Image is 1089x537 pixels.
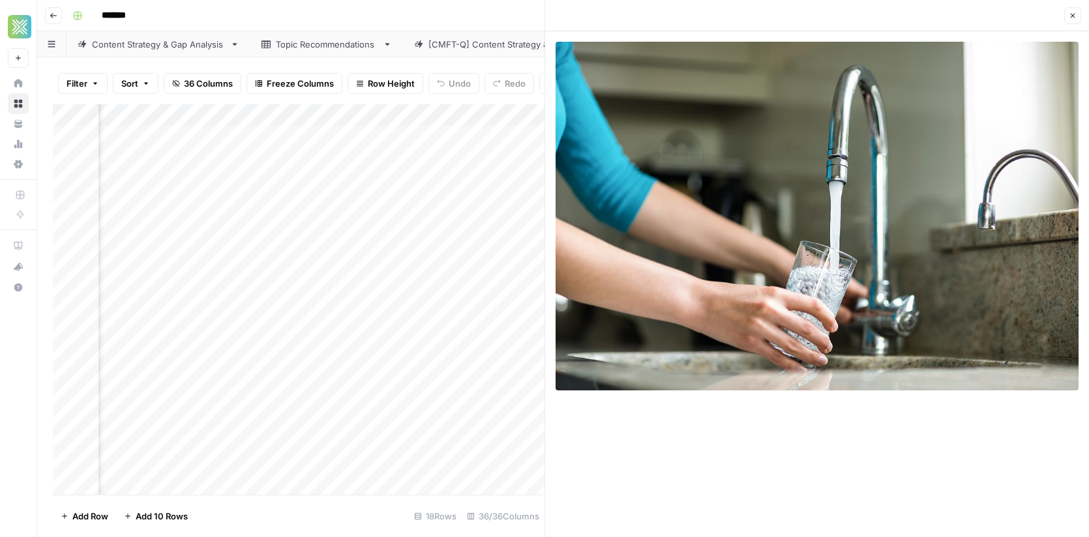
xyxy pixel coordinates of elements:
button: Redo [485,73,534,94]
span: Add Row [72,510,108,523]
img: Row/Cell [556,42,1079,390]
div: Topic Recommendations [276,38,378,51]
button: Filter [58,73,108,94]
a: Your Data [8,113,29,134]
span: Add 10 Rows [136,510,188,523]
button: Help + Support [8,277,29,298]
div: 18 Rows [409,506,462,527]
button: Workspace: Xponent21 [8,10,29,43]
span: Undo [449,77,471,90]
button: Add Row [53,506,116,527]
button: What's new? [8,256,29,277]
a: Content Strategy & Gap Analysis [67,31,250,57]
button: Sort [113,73,158,94]
a: AirOps Academy [8,235,29,256]
a: Topic Recommendations [250,31,403,57]
span: Row Height [368,77,415,90]
a: Settings [8,154,29,175]
div: What's new? [8,257,28,276]
div: 36/36 Columns [462,506,544,527]
div: Content Strategy & Gap Analysis [92,38,225,51]
button: Add 10 Rows [116,506,196,527]
a: Browse [8,93,29,114]
a: [CMFT-Q] Content Strategy & Gap Analysis [403,31,631,57]
button: Freeze Columns [246,73,342,94]
img: Xponent21 Logo [8,15,31,38]
button: 36 Columns [164,73,241,94]
div: [CMFT-Q] Content Strategy & Gap Analysis [428,38,605,51]
span: Filter [67,77,87,90]
span: Redo [505,77,526,90]
span: 36 Columns [184,77,233,90]
a: Home [8,73,29,94]
a: Usage [8,134,29,154]
span: Freeze Columns [267,77,334,90]
button: Row Height [348,73,423,94]
button: Undo [428,73,479,94]
span: Sort [121,77,138,90]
